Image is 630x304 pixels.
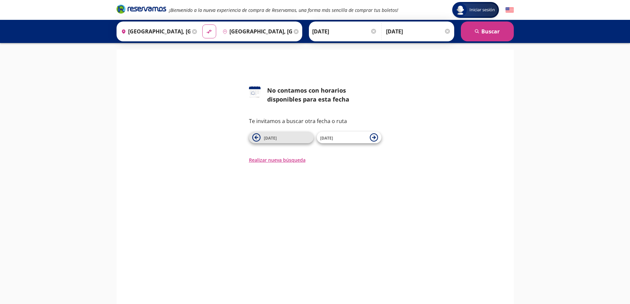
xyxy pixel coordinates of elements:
button: [DATE] [249,132,314,143]
span: [DATE] [320,135,333,141]
span: [DATE] [264,135,277,141]
p: Te invitamos a buscar otra fecha o ruta [249,117,381,125]
i: Brand Logo [117,4,166,14]
div: No contamos con horarios disponibles para esta fecha [267,86,381,104]
input: Opcional [386,23,451,40]
em: ¡Bienvenido a la nueva experiencia de compra de Reservamos, una forma más sencilla de comprar tus... [169,7,398,13]
input: Elegir Fecha [312,23,377,40]
button: English [506,6,514,14]
input: Buscar Origen [119,23,191,40]
button: Realizar nueva búsqueda [249,156,306,163]
a: Brand Logo [117,4,166,16]
input: Buscar Destino [220,23,292,40]
button: Buscar [461,22,514,41]
span: Iniciar sesión [467,7,498,13]
button: [DATE] [317,132,381,143]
